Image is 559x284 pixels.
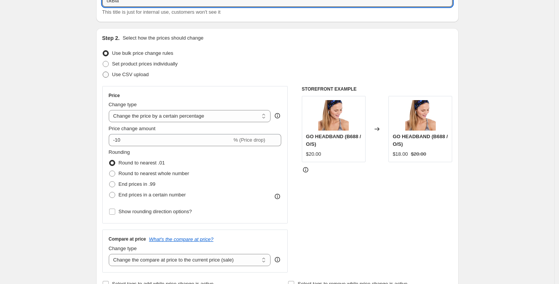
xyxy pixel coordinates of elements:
[109,134,232,146] input: -15
[109,149,130,155] span: Rounding
[112,50,173,56] span: Use bulk price change rules
[302,86,453,92] h6: STOREFRONT EXAMPLE
[306,150,321,158] div: $20.00
[393,134,448,147] span: GO HEADBAND (B688 / O/S)
[393,150,408,158] div: $18.00
[102,34,120,42] h2: Step 2.
[119,192,186,198] span: End prices in a certain number
[405,100,436,131] img: LAW0499_B688_1_80x.jpg
[109,126,156,131] span: Price change amount
[112,61,178,67] span: Set product prices individually
[234,137,265,143] span: % (Price drop)
[112,72,149,77] span: Use CSV upload
[109,102,137,107] span: Change type
[122,34,203,42] p: Select how the prices should change
[102,9,221,15] span: This title is just for internal use, customers won't see it
[119,181,156,187] span: End prices in .99
[149,236,214,242] button: What's the compare at price?
[274,112,281,120] div: help
[119,160,165,166] span: Round to nearest .01
[109,246,137,251] span: Change type
[119,209,192,214] span: Show rounding direction options?
[306,134,361,147] span: GO HEADBAND (B688 / O/S)
[109,93,120,99] h3: Price
[109,236,146,242] h3: Compare at price
[274,256,281,263] div: help
[119,171,189,176] span: Round to nearest whole number
[318,100,349,131] img: LAW0499_B688_1_80x.jpg
[411,150,426,158] strike: $20.00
